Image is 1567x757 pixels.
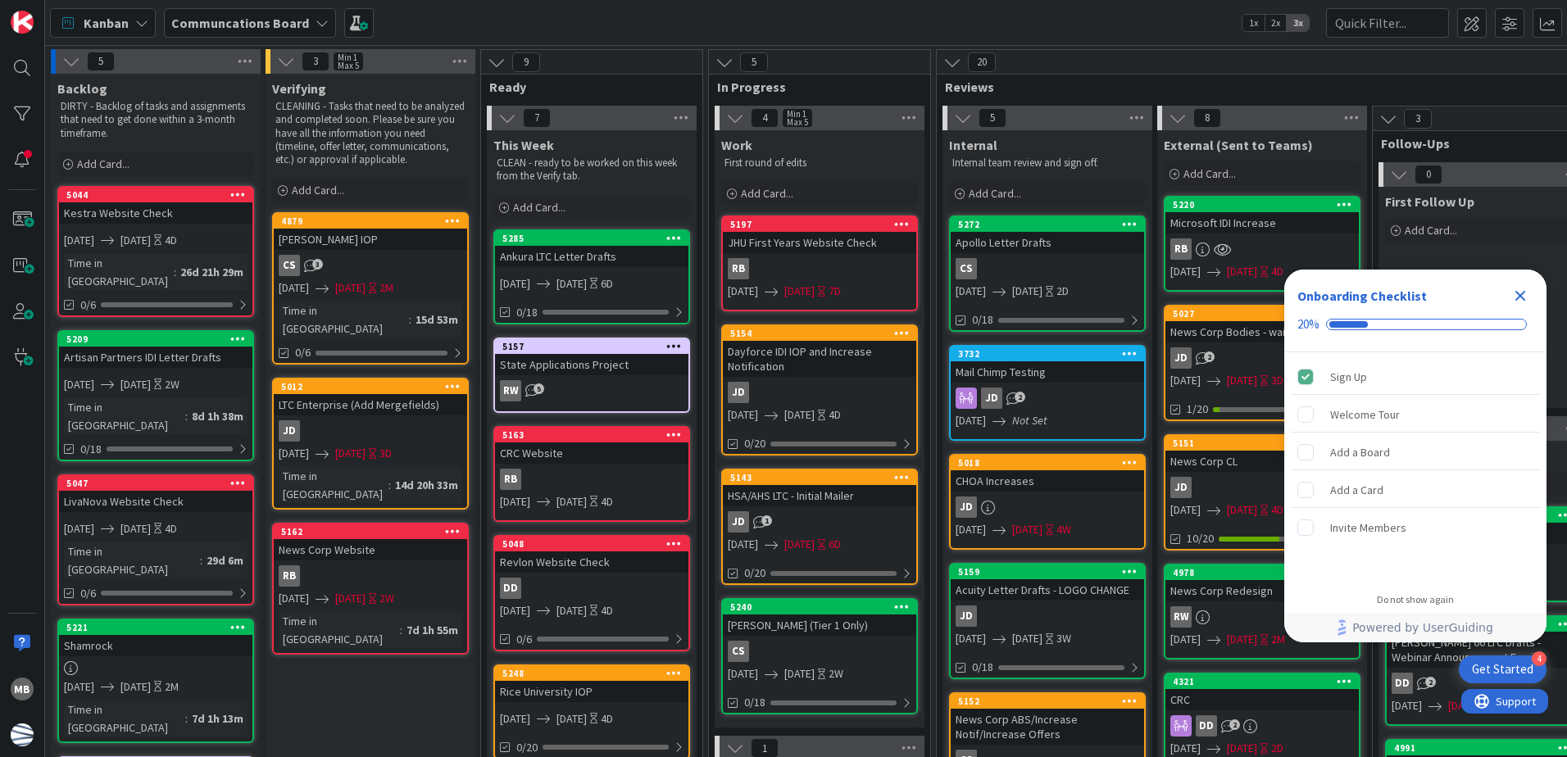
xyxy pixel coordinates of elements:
[1297,286,1427,306] div: Onboarding Checklist
[728,382,749,403] div: JD
[80,441,102,458] span: 0/18
[279,420,300,442] div: JD
[1012,413,1047,428] i: Not Set
[59,188,252,202] div: 5044
[1012,521,1042,538] span: [DATE]
[723,470,916,506] div: 5143HSA/AHS LTC - Initial Mailer
[744,435,765,452] span: 0/20
[951,388,1144,409] div: JD
[956,605,977,627] div: JD
[411,311,462,329] div: 15d 53m
[723,217,916,253] div: 5197JHU First Years Website Check
[274,539,467,560] div: News Corp Website
[335,279,366,297] span: [DATE]
[274,255,467,276] div: CS
[495,551,688,573] div: Revlon Website Check
[730,328,916,339] div: 5154
[176,263,248,281] div: 26d 21h 29m
[723,326,916,377] div: 5154Dayforce IDI IOP and Increase Notification
[1165,238,1359,260] div: RB
[61,100,251,140] p: DIRTY - Backlog of tasks and assignments that need to get done within a 3-month timeframe.
[730,219,916,230] div: 5197
[728,283,758,300] span: [DATE]
[1164,137,1313,153] span: External (Sent to Teams)
[728,536,758,553] span: [DATE]
[281,215,467,227] div: 4879
[601,275,613,292] div: 6D
[1165,347,1359,369] div: JD
[292,183,344,197] span: Add Card...
[723,382,916,403] div: JD
[11,11,34,34] img: Visit kanbanzone.com
[951,579,1144,601] div: Acuity Letter Drafts - LOGO CHANGE
[1170,238,1192,260] div: RB
[1297,317,1319,332] div: 20%
[302,52,329,71] span: 3
[1170,372,1201,389] span: [DATE]
[1173,308,1359,320] div: 5027
[761,515,772,526] span: 1
[972,311,993,329] span: 0/18
[165,376,179,393] div: 2W
[502,429,688,441] div: 5163
[502,233,688,244] div: 5285
[952,156,1142,170] p: Internal team review and sign off.
[274,379,467,415] div: 5012LTC Enterprise (Add Mergefields)
[59,476,252,512] div: 5047LivaNova Website Check
[1165,321,1359,342] div: News Corp Bodies - waiting on PB
[1352,618,1493,637] span: Powered by UserGuiding
[556,493,587,510] span: [DATE]
[279,255,300,276] div: CS
[495,428,688,442] div: 5163
[728,406,758,424] span: [DATE]
[279,565,300,587] div: RB
[338,61,359,70] div: Max 5
[1284,270,1547,642] div: Checklist Container
[500,493,530,510] span: [DATE]
[1227,501,1257,519] span: [DATE]
[556,275,587,292] span: [DATE]
[274,394,467,415] div: LTC Enterprise (Add Mergefields)
[724,156,915,170] p: First round of edits
[1165,565,1359,601] div: 4978News Corp Redesign
[1056,521,1071,538] div: 4W
[120,232,151,249] span: [DATE]
[34,2,75,22] span: Support
[120,520,151,537] span: [DATE]
[59,620,252,635] div: 5221
[272,80,326,97] span: Verifying
[495,231,688,246] div: 5285
[1012,283,1042,300] span: [DATE]
[523,108,551,128] span: 7
[951,564,1144,579] div: 5159
[601,602,613,619] div: 4D
[1297,317,1533,332] div: Checklist progress: 20%
[723,232,916,253] div: JHU First Years Website Check
[409,311,411,329] span: :
[274,214,467,229] div: 4879
[956,412,986,429] span: [DATE]
[59,332,252,368] div: 5209Artisan Partners IDI Letter Drafts
[958,457,1144,469] div: 5018
[1330,518,1406,537] div: Invite Members
[1507,283,1533,309] div: Close Checklist
[66,478,252,489] div: 5047
[1056,630,1071,647] div: 3W
[516,304,538,321] span: 0/18
[951,217,1144,253] div: 5272Apollo Letter Drafts
[534,383,544,394] span: 5
[723,258,916,279] div: RB
[784,406,815,424] span: [DATE]
[958,566,1144,578] div: 5159
[500,469,521,490] div: RB
[723,511,916,533] div: JD
[951,217,1144,232] div: 5272
[279,279,309,297] span: [DATE]
[66,189,252,201] div: 5044
[721,137,752,153] span: Work
[279,301,409,338] div: Time in [GEOGRAPHIC_DATA]
[951,456,1144,492] div: 5018CHOA Increases
[1165,565,1359,580] div: 4978
[279,590,309,607] span: [DATE]
[951,496,1144,518] div: JD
